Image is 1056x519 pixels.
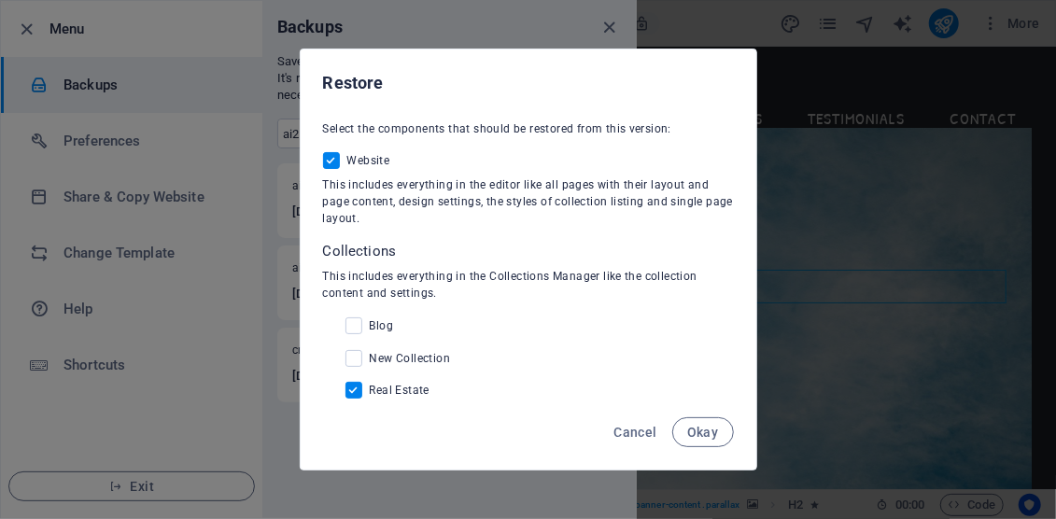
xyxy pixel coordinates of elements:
button: 2 [43,417,66,422]
button: 1 [43,395,66,400]
span: Blog [370,318,394,333]
button: Okay [672,417,734,447]
span: New Collection [370,351,451,366]
span: Cancel [613,425,656,440]
span: Real Estate [370,383,429,398]
button: Cancel [606,417,664,447]
p: Collections [323,242,734,260]
h2: Restore [323,72,734,94]
span: Select the components that should be restored from this version: [323,122,672,135]
button: 3 [43,440,66,444]
span: This includes everything in the editor like all pages with their layout and page content, design ... [323,178,734,225]
span: Okay [687,425,719,440]
span: This includes everything in the Collections Manager like the collection content and settings. [323,270,697,300]
span: Website [347,153,390,168]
